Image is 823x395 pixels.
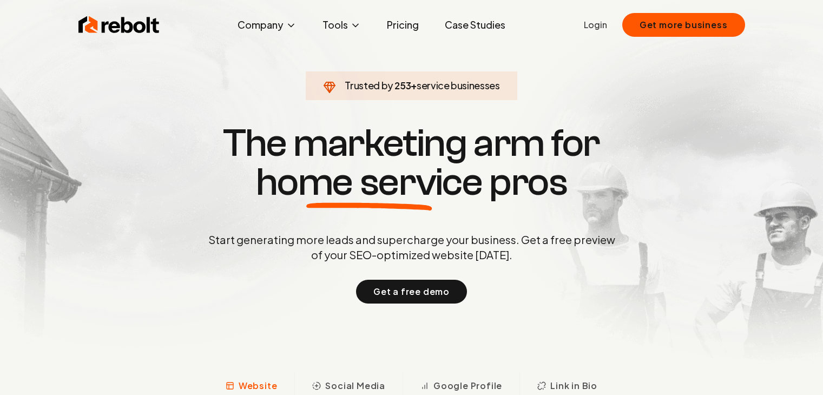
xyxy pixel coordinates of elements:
span: service businesses [417,79,500,91]
button: Company [229,14,305,36]
span: + [411,79,417,91]
span: home service [256,163,483,202]
button: Get more business [622,13,745,37]
span: Google Profile [433,379,502,392]
span: Link in Bio [550,379,597,392]
span: Website [239,379,278,392]
img: Rebolt Logo [78,14,160,36]
a: Case Studies [436,14,514,36]
p: Start generating more leads and supercharge your business. Get a free preview of your SEO-optimiz... [206,232,617,262]
h1: The marketing arm for pros [152,124,671,202]
button: Tools [314,14,370,36]
a: Pricing [378,14,427,36]
a: Login [584,18,607,31]
span: Social Media [325,379,385,392]
button: Get a free demo [356,280,467,304]
span: Trusted by [345,79,393,91]
span: 253 [394,78,411,93]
